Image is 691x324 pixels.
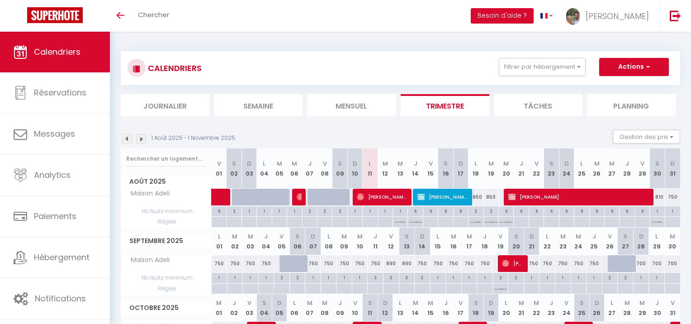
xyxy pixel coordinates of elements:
span: Réservations [34,87,86,98]
th: 10 [347,294,362,322]
th: 18 [477,228,493,255]
div: 750 [430,255,446,272]
span: Irshad [297,188,302,205]
div: 810 [650,189,665,205]
div: 1 [336,273,352,281]
abbr: D [530,232,534,241]
div: 3 [399,273,415,281]
div: 1 [650,206,664,215]
th: 27 [618,228,634,255]
abbr: L [655,232,658,241]
div: 750 [555,255,571,272]
div: 890 [399,255,415,272]
div: 750 [305,255,321,272]
p: No Checkout [494,284,507,292]
abbr: D [670,159,675,168]
th: 30 [664,228,680,255]
abbr: D [639,232,644,241]
th: 16 [438,148,453,189]
th: 05 [272,148,287,189]
p: No Checkout [409,217,422,225]
div: 1 [227,273,243,281]
th: 06 [287,148,302,189]
div: 2 [332,206,347,215]
th: 09 [332,148,347,189]
div: 1 [305,273,321,281]
abbr: V [429,159,433,168]
th: 25 [574,148,589,189]
div: 750 [243,255,259,272]
th: 26 [602,228,618,255]
th: 14 [408,294,423,322]
abbr: M [451,232,456,241]
abbr: V [353,299,357,307]
abbr: L [369,159,371,168]
div: 6 [423,206,438,215]
li: Journalier [121,94,209,116]
div: 6 [514,206,528,215]
abbr: M [307,299,312,307]
div: 1 [665,206,680,215]
div: 1 [363,206,377,215]
th: 03 [243,228,259,255]
abbr: D [420,232,425,241]
div: 6 [590,206,604,215]
th: 20 [499,148,514,189]
th: 01 [212,294,227,322]
abbr: J [483,232,487,241]
abbr: J [592,232,596,241]
th: 20 [508,228,524,255]
div: 1 [393,206,407,215]
li: Semaine [214,94,303,116]
img: logout [670,10,681,21]
div: 2 [508,273,524,281]
abbr: J [232,299,236,307]
th: 28 [633,228,649,255]
th: 14 [415,228,431,255]
th: 07 [302,294,317,322]
th: 27 [604,294,619,322]
div: 1 [587,273,602,281]
div: 1 [348,206,362,215]
th: 16 [446,228,462,255]
div: 3 [415,273,430,281]
th: 11 [363,148,378,189]
div: 1 [477,273,492,281]
div: 1 [555,273,571,281]
span: Maison Adeli [123,255,172,265]
th: 09 [332,294,347,322]
img: ... [566,8,580,25]
th: 24 [571,228,587,255]
th: 30 [650,148,665,189]
th: 22 [529,148,544,189]
abbr: S [444,159,448,168]
th: 11 [363,294,378,322]
button: Gestion des prix [613,130,680,143]
abbr: S [655,159,659,168]
div: 750 [336,255,352,272]
img: Super Booking [27,7,83,23]
div: 1 [378,206,393,215]
th: 07 [305,228,321,255]
abbr: M [594,159,600,168]
p: No Checkin [395,217,406,225]
th: 18 [469,294,483,322]
abbr: L [263,159,265,168]
div: 3 [368,273,383,281]
div: 850 [483,189,498,205]
th: 23 [544,148,559,189]
th: 14 [408,148,423,189]
div: 6 [408,206,422,215]
abbr: V [217,159,221,168]
abbr: M [341,232,347,241]
div: 2 [227,206,241,215]
th: 24 [559,294,574,322]
div: 6 [499,206,513,215]
div: 2 [602,273,618,281]
div: 750 [446,255,462,272]
div: 750 [587,255,602,272]
abbr: M [216,299,222,307]
abbr: M [413,299,418,307]
abbr: J [308,159,312,168]
abbr: L [474,159,477,168]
